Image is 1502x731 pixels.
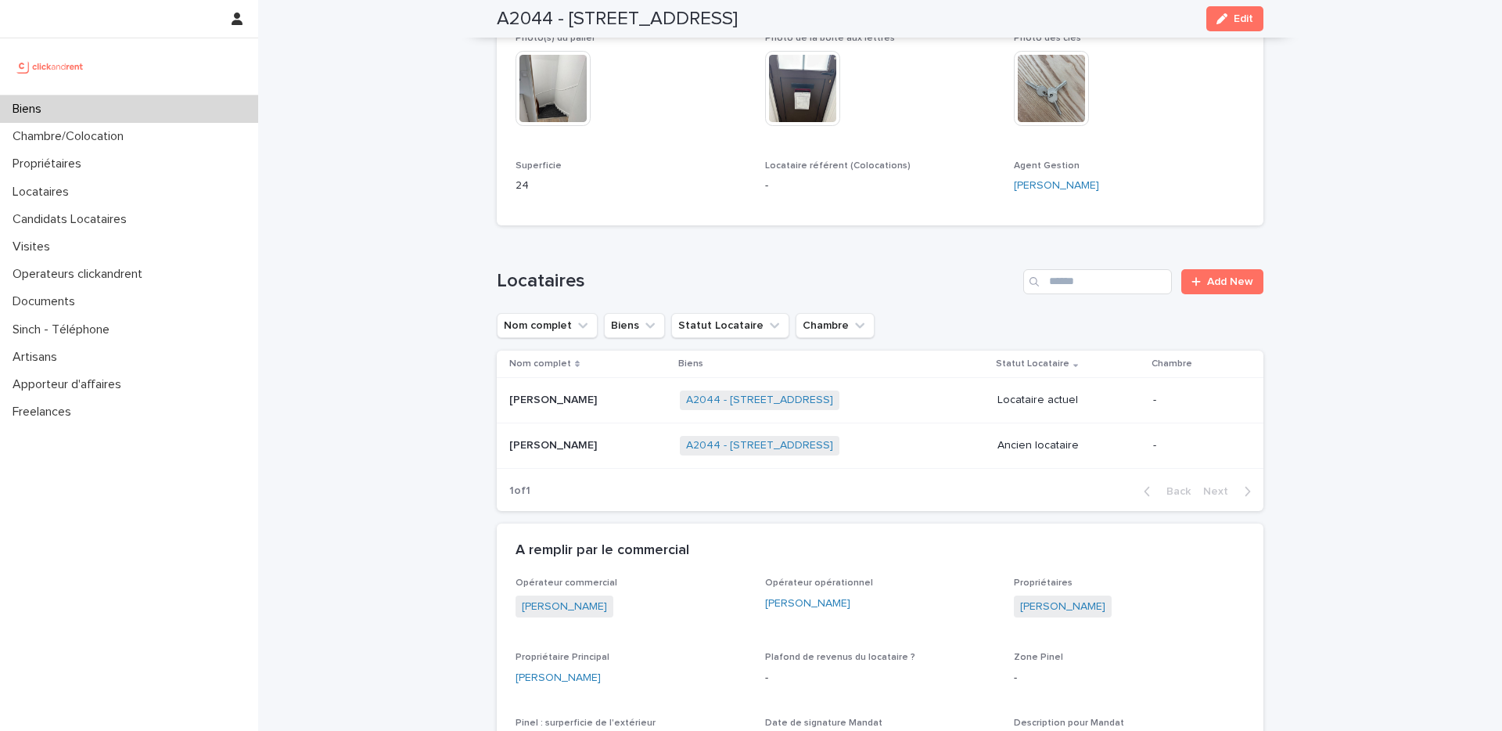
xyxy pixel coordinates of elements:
button: Biens [604,313,665,338]
a: [PERSON_NAME] [522,599,607,615]
p: Locataire actuel [997,394,1141,407]
img: UCB0brd3T0yccxBKYDjQ [13,51,88,82]
p: - [1153,394,1238,407]
p: - [1014,670,1245,686]
p: 24 [516,178,746,194]
p: Freelances [6,405,84,420]
a: [PERSON_NAME] [765,596,850,612]
a: A2044 - [STREET_ADDRESS] [686,394,833,407]
span: Photo(s) du palier [516,34,595,43]
span: Next [1203,486,1238,497]
span: Photo des clés [1014,34,1081,43]
p: [PERSON_NAME] [509,391,600,407]
p: Biens [6,102,54,117]
p: - [765,670,996,686]
span: Add New [1207,276,1253,287]
p: Sinch - Téléphone [6,322,122,337]
span: Agent Gestion [1014,161,1080,171]
button: Next [1197,484,1263,499]
p: Visites [6,239,63,254]
p: 1 of 1 [497,472,543,510]
p: - [1153,439,1238,452]
a: [PERSON_NAME] [1020,599,1105,615]
button: Edit [1206,6,1263,31]
span: Opérateur commercial [516,578,617,588]
p: Propriétaires [6,157,94,171]
input: Search [1023,269,1172,294]
p: Biens [678,355,703,373]
span: Opérateur opérationnel [765,578,873,588]
button: Chambre [796,313,875,338]
h1: Locataires [497,270,1017,293]
span: Propriétaire Principal [516,653,609,662]
button: Statut Locataire [671,313,789,338]
p: Locataires [6,185,81,200]
p: Candidats Locataires [6,212,139,227]
tr: [PERSON_NAME][PERSON_NAME] A2044 - [STREET_ADDRESS] Locataire actuel- [497,378,1263,423]
span: Photo de la boîte aux lettres [765,34,895,43]
p: Statut Locataire [996,355,1069,373]
span: Superficie [516,161,562,171]
tr: [PERSON_NAME][PERSON_NAME] A2044 - [STREET_ADDRESS] Ancien locataire- [497,423,1263,468]
a: A2044 - [STREET_ADDRESS] [686,439,833,452]
p: Chambre [1152,355,1192,373]
p: Chambre/Colocation [6,129,136,144]
p: Nom complet [509,355,571,373]
a: [PERSON_NAME] [516,670,601,686]
a: Add New [1181,269,1263,294]
p: Artisans [6,350,70,365]
p: Ancien locataire [997,439,1141,452]
span: Edit [1234,13,1253,24]
p: [PERSON_NAME] [509,436,600,452]
span: Description pour Mandat [1014,718,1124,728]
button: Nom complet [497,313,598,338]
p: Operateurs clickandrent [6,267,155,282]
p: Apporteur d'affaires [6,377,134,392]
button: Back [1131,484,1197,499]
a: [PERSON_NAME] [1014,178,1099,194]
h2: A2044 - [STREET_ADDRESS] [497,8,738,31]
span: Propriétaires [1014,578,1073,588]
span: Zone Pinel [1014,653,1063,662]
p: - [765,178,996,194]
span: Date de signature Mandat [765,718,882,728]
p: Documents [6,294,88,309]
span: Pinel : surperficie de l'extérieur [516,718,656,728]
span: Locataire référent (Colocations) [765,161,911,171]
span: Back [1157,486,1191,497]
h2: A remplir par le commercial [516,542,689,560]
span: Plafond de revenus du locataire ? [765,653,915,662]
